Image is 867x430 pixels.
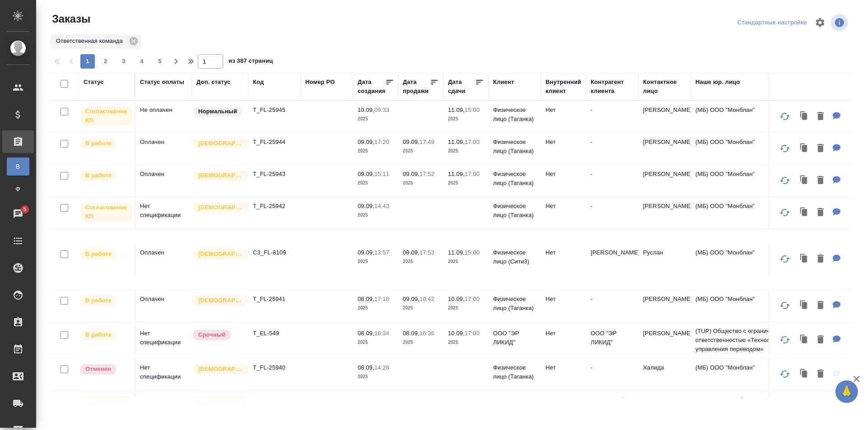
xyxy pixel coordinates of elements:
td: (МБ) ООО "Монблан" [691,165,799,197]
button: Клонировать [796,397,813,416]
p: В работе [85,139,112,148]
div: Наше юр. лицо [695,78,740,87]
p: [PERSON_NAME] [493,395,536,404]
p: Физическое лицо (Таганка) [493,106,536,124]
span: 4 [135,57,149,66]
p: 10.09, [358,106,374,113]
p: 17:53 [420,249,434,256]
td: [PERSON_NAME] [639,290,691,322]
div: Код [253,78,264,87]
p: Физическое лицо (Таганка) [493,363,536,381]
div: Дата продажи [403,78,430,96]
p: 15:00 [465,106,480,113]
div: Ответственная команда [51,34,141,49]
div: Выставляет ПМ после принятия заказа от КМа [79,170,130,182]
p: [DEMOGRAPHIC_DATA] [198,203,243,212]
p: 2025 [358,304,394,313]
td: [PERSON_NAME] [639,197,691,229]
button: Клонировать [796,107,813,126]
button: Удалить [813,107,828,126]
p: [DEMOGRAPHIC_DATA] [198,365,243,374]
p: 08.09, [358,396,374,403]
p: Согласование КП [85,397,127,415]
p: Физическое лицо (Таганка) [493,170,536,188]
p: - [591,170,634,179]
button: Обновить [774,202,796,223]
td: Нет спецификации [135,359,192,390]
p: 10:42 [420,296,434,302]
span: Заказы [50,12,90,26]
div: Контактное лицо [643,78,686,96]
p: Нет [545,106,582,115]
div: Номер PO [305,78,335,87]
div: Выставляется автоматически для первых 3 заказов нового контактного лица. Особое внимание [192,170,244,182]
p: 09.09, [358,203,374,209]
p: 2025 [448,179,484,188]
button: 3 [117,54,131,69]
div: Выставляется автоматически, если на указанный объем услуг необходимо больше времени в стандартном... [192,329,244,341]
p: В работе [85,330,112,339]
p: 08.09, [358,364,374,371]
div: Выставляется автоматически для первых 3 заказов нового контактного лица. Особое внимание [192,295,244,307]
p: ООО "ЭР ЛИКИД" [493,329,536,347]
p: Нет [545,329,582,338]
p: Нет [545,363,582,372]
button: Удалить [813,296,828,315]
td: (TUP) Общество с ограниченной ответственностью «Технологии управления переводом» [691,322,799,358]
button: Клонировать [796,139,813,158]
div: Выставляется автоматически для первых 3 заказов нового контактного лица. Особое внимание [192,248,244,260]
p: - [591,295,634,304]
p: 17:00 [465,330,480,337]
p: 11.09, [448,171,465,177]
div: Статус по умолчанию для стандартных заказов [192,106,244,118]
p: 2025 [358,179,394,188]
button: Клонировать [796,331,813,349]
p: 11.09, [448,106,465,113]
td: (МБ) ООО "Монблан" [691,391,799,422]
td: (МБ) ООО "Монблан" [691,290,799,322]
td: (МБ) ООО "Монблан" [691,101,799,133]
button: 5 [153,54,167,69]
td: Халида [639,359,691,390]
p: Нет [545,202,582,211]
p: 15:00 [465,249,480,256]
p: В работе [85,296,112,305]
p: T_FL-25943 [253,170,296,179]
p: Согласование КП [85,107,127,125]
p: 2025 [358,338,394,347]
p: 08.09, [358,296,374,302]
p: 13:57 [374,249,389,256]
p: C3_FL-8109 [253,248,296,257]
button: Клонировать [796,171,813,190]
td: Оплачен [135,165,192,197]
button: Удалить [813,365,828,384]
button: Удалить [813,171,828,190]
td: (МБ) ООО "Монблан" [691,133,799,165]
button: 4 [135,54,149,69]
button: Удалить [813,139,828,158]
p: 17:49 [420,139,434,145]
p: T_FL-25942 [253,202,296,211]
p: T_EL-549 [253,329,296,338]
p: 08.09, [403,330,420,337]
span: 2 [98,57,113,66]
button: Клонировать [796,250,813,268]
p: 2025 [448,304,484,313]
p: В работе [85,171,112,180]
p: [DEMOGRAPHIC_DATA] [198,250,243,259]
p: 17:00 [465,171,480,177]
div: Выставляет ПМ после принятия заказа от КМа [79,329,130,341]
p: Физическое лицо (Таганка) [493,295,536,313]
p: 11.09, [448,139,465,145]
div: Выставляет ПМ после принятия заказа от КМа [79,138,130,150]
p: 2025 [403,257,439,266]
button: Обновить [774,363,796,385]
a: В [7,157,29,176]
p: 09.09, [358,249,374,256]
p: Срочный [198,330,225,339]
p: - [591,138,634,147]
button: Обновить [774,170,796,191]
p: 16:36 [420,330,434,337]
span: 5 [153,57,167,66]
p: 09.09, [403,171,420,177]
